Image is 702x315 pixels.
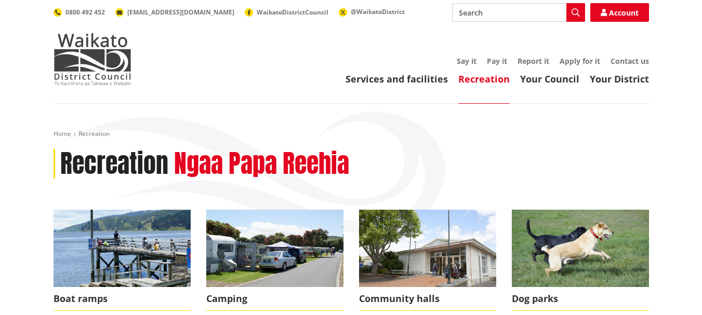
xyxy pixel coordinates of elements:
[351,7,405,16] span: @WaikatoDistrict
[518,56,549,66] a: Report it
[512,287,649,311] span: Dog parks
[54,287,191,311] span: Boat ramps
[457,56,476,66] a: Say it
[54,210,191,311] a: Port Waikato council maintained boat ramp Boat ramps
[590,3,649,22] a: Account
[65,8,105,17] span: 0800 492 452
[560,56,600,66] a: Apply for it
[206,210,343,311] a: camping-ground-v2 Camping
[339,7,405,16] a: @WaikatoDistrict
[590,73,649,85] a: Your District
[115,8,234,17] a: [EMAIL_ADDRESS][DOMAIN_NAME]
[611,56,649,66] a: Contact us
[206,210,343,287] img: camping-ground-v2
[54,130,649,139] nav: breadcrumb
[452,3,585,22] input: Search input
[359,210,496,287] img: Ngaruawahia Memorial Hall
[487,56,507,66] a: Pay it
[54,33,131,85] img: Waikato District Council - Te Kaunihera aa Takiwaa o Waikato
[257,8,328,17] span: WaikatoDistrictCouncil
[206,287,343,311] span: Camping
[346,73,448,85] a: Services and facilities
[520,73,579,85] a: Your Council
[54,210,191,287] img: Port Waikato boat ramp
[127,8,234,17] span: [EMAIL_ADDRESS][DOMAIN_NAME]
[78,129,110,138] span: Recreation
[512,210,649,311] a: Find your local dog park Dog parks
[54,129,71,138] a: Home
[174,149,349,179] h2: Ngaa Papa Reehia
[60,149,168,179] h1: Recreation
[458,73,510,85] a: Recreation
[512,210,649,287] img: Find your local dog park
[245,8,328,17] a: WaikatoDistrictCouncil
[54,8,105,17] a: 0800 492 452
[359,287,496,311] span: Community halls
[359,210,496,311] a: Ngaruawahia Memorial Hall Community halls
